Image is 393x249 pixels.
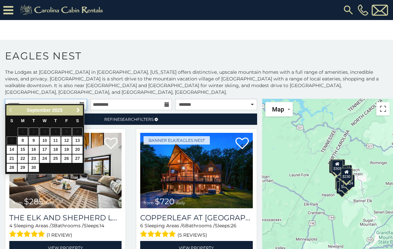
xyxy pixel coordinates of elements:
[10,118,13,123] span: Sunday
[29,155,39,163] a: 23
[76,107,81,113] span: Next
[329,161,340,173] div: $285
[336,177,347,190] div: $230
[9,213,122,222] a: The Elk And Shepherd Lodge at [GEOGRAPHIC_DATA]
[265,102,293,116] button: Change map style
[52,107,63,113] span: 2025
[18,137,28,145] a: 8
[76,118,79,123] span: Saturday
[339,178,351,191] div: $250
[7,164,17,172] a: 28
[72,146,83,154] a: 20
[155,197,175,206] span: $720
[40,155,50,163] a: 24
[342,4,354,16] img: search-regular.svg
[140,223,143,229] span: 6
[72,137,83,145] a: 13
[7,155,17,163] a: 21
[144,200,154,205] span: from
[61,155,72,163] a: 26
[140,213,252,222] h3: Copperleaf at Eagles Nest
[338,165,350,178] div: $315
[140,133,252,208] a: Copperleaf at Eagles Nest from $720 daily
[7,146,17,154] a: 14
[29,146,39,154] a: 16
[61,137,72,145] a: 12
[176,200,185,205] span: daily
[356,4,370,16] a: [PHONE_NUMBER]
[29,137,39,145] a: 9
[45,200,54,205] span: daily
[272,106,284,113] span: Map
[341,168,352,181] div: $230
[120,117,137,122] span: Search
[18,155,28,163] a: 22
[17,3,109,17] img: Khaki-logo.png
[235,137,249,151] a: Add to favorites
[72,155,83,163] a: 27
[65,118,68,123] span: Friday
[376,102,390,115] button: Toggle fullscreen view
[231,223,236,229] span: 26
[178,231,207,239] span: (5 reviews)
[337,181,348,194] div: $215
[29,164,39,172] a: 30
[21,118,25,123] span: Monday
[140,222,252,239] div: Sleeping Areas / Bathrooms / Sleeps:
[13,200,23,205] span: from
[40,146,50,154] a: 17
[332,160,343,173] div: $305
[9,213,122,222] h3: The Elk And Shepherd Lodge at Eagles Nest
[50,155,61,163] a: 25
[51,223,54,229] span: 3
[32,118,35,123] span: Tuesday
[18,164,28,172] a: 29
[18,146,28,154] a: 15
[330,159,342,172] div: $265
[100,223,104,229] span: 14
[50,146,61,154] a: 18
[104,137,118,151] a: Add to favorites
[74,106,82,114] a: Next
[335,177,346,190] div: $305
[182,223,185,229] span: 6
[27,107,51,113] span: September
[54,118,57,123] span: Thursday
[47,231,72,239] span: (1 review)
[43,118,47,123] span: Wednesday
[9,222,122,239] div: Sleeping Areas / Bathrooms / Sleeps:
[144,136,210,145] a: Banner Elk/Eagles Nest
[9,223,12,229] span: 4
[40,137,50,145] a: 10
[140,213,252,222] a: Copperleaf at [GEOGRAPHIC_DATA]
[24,197,43,206] span: $285
[61,146,72,154] a: 19
[5,113,257,125] a: RefineSearchFilters
[140,133,252,208] img: Copperleaf at Eagles Nest
[50,137,61,145] a: 11
[104,117,154,122] span: Refine Filters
